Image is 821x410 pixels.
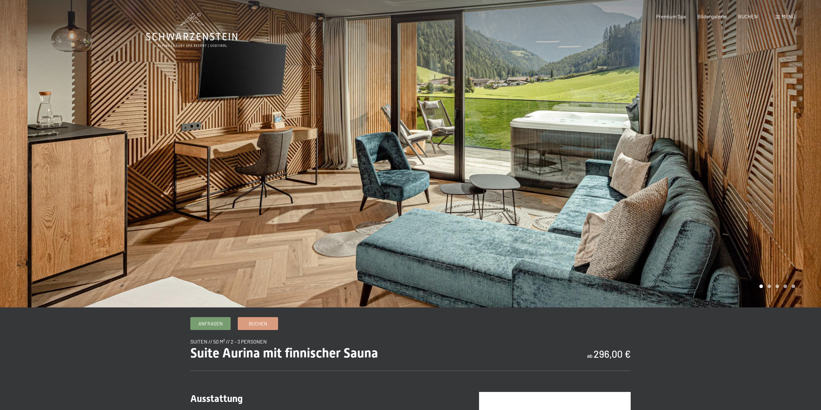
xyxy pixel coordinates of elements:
a: Bildergalerie [697,13,727,19]
span: Suiten // 50 m² // 2 - 3 Personen [190,338,267,345]
span: Anfragen [198,320,223,327]
b: 296,00 € [594,348,631,360]
span: ab [587,353,593,359]
span: Menü [782,13,795,19]
span: Ausstattung [190,393,243,404]
a: Buchen [238,317,278,330]
a: Premium Spa [656,13,686,19]
a: Anfragen [191,317,230,330]
a: BUCHEN [738,13,758,19]
span: Buchen [249,320,267,327]
span: Suite Aurina mit finnischer Sauna [190,345,378,361]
